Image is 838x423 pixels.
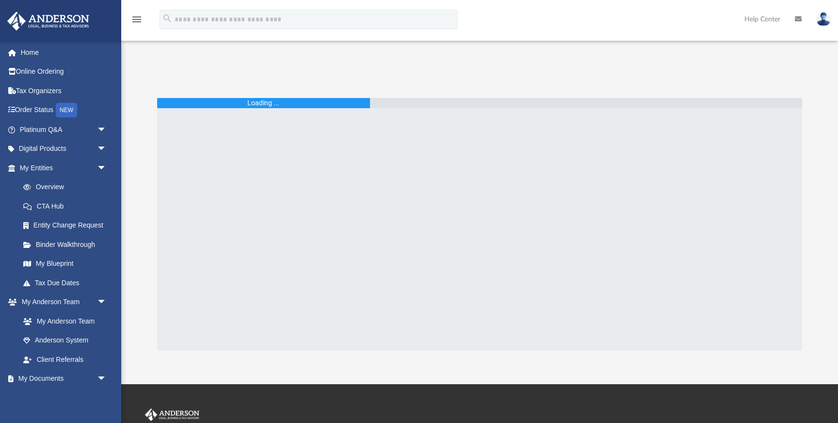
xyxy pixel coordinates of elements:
a: My Entitiesarrow_drop_down [7,158,121,178]
a: Tax Due Dates [14,273,121,293]
span: arrow_drop_down [97,120,116,140]
span: arrow_drop_down [97,369,116,389]
a: menu [131,18,143,25]
a: CTA Hub [14,196,121,216]
i: menu [131,14,143,25]
img: Anderson Advisors Platinum Portal [143,408,201,421]
a: Anderson System [14,331,116,350]
a: Online Ordering [7,62,121,81]
a: Binder Walkthrough [14,235,121,254]
a: Entity Change Request [14,216,121,235]
div: NEW [56,103,77,117]
a: My Anderson Team [14,311,112,331]
img: User Pic [816,12,831,26]
a: Box [14,388,112,407]
a: Digital Productsarrow_drop_down [7,139,121,159]
a: Home [7,43,121,62]
a: Platinum Q&Aarrow_drop_down [7,120,121,139]
span: arrow_drop_down [97,139,116,159]
a: My Anderson Teamarrow_drop_down [7,293,116,312]
a: Tax Organizers [7,81,121,100]
a: Overview [14,178,121,197]
a: My Documentsarrow_drop_down [7,369,116,389]
a: Order StatusNEW [7,100,121,120]
a: My Blueprint [14,254,116,274]
a: Client Referrals [14,350,116,369]
i: search [162,13,173,24]
img: Anderson Advisors Platinum Portal [4,12,92,31]
span: arrow_drop_down [97,158,116,178]
span: arrow_drop_down [97,293,116,312]
div: Loading ... [247,98,279,108]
